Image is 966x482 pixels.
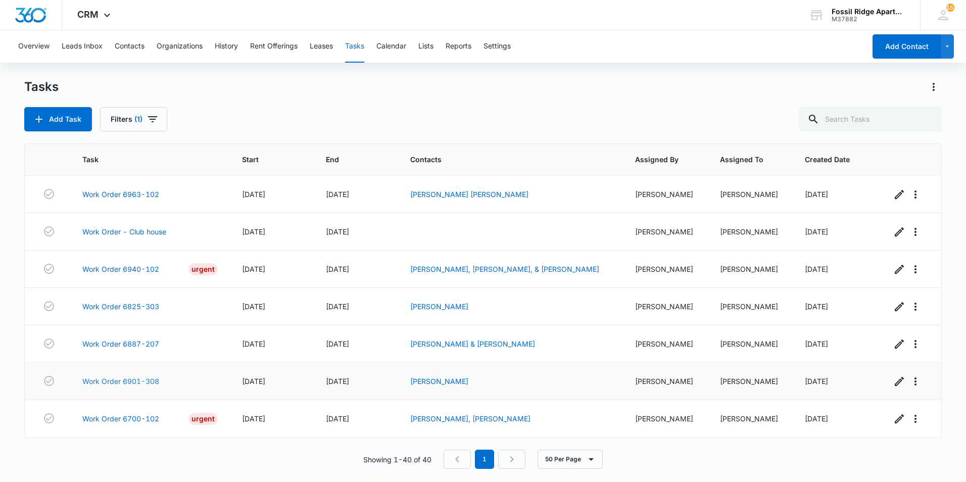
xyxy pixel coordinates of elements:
a: [PERSON_NAME] [410,302,468,311]
a: Work Order 6825-303 [82,301,159,312]
button: Organizations [157,30,203,63]
span: [DATE] [805,377,828,385]
span: [DATE] [242,414,265,423]
div: [PERSON_NAME] [720,339,781,349]
nav: Pagination [444,450,525,469]
span: Contacts [410,154,596,165]
span: [DATE] [805,265,828,273]
span: [DATE] [242,190,265,199]
p: Showing 1-40 of 40 [363,454,431,465]
h1: Tasks [24,79,59,94]
span: [DATE] [805,227,828,236]
a: Work Order 6963-102 [82,189,159,200]
div: [PERSON_NAME] [720,226,781,237]
a: [PERSON_NAME] [PERSON_NAME] [410,190,528,199]
button: Add Contact [873,34,941,59]
div: [PERSON_NAME] [635,376,696,387]
div: [PERSON_NAME] [635,189,696,200]
span: Assigned To [720,154,766,165]
span: (1) [134,116,142,123]
a: Work Order 6901-308 [82,376,159,387]
a: [PERSON_NAME] [410,377,468,385]
a: [PERSON_NAME] & [PERSON_NAME] [410,340,535,348]
button: Add Task [24,107,92,131]
button: Lists [418,30,433,63]
a: Work Order - Club house [82,226,166,237]
div: [PERSON_NAME] [720,376,781,387]
span: Created Date [805,154,852,165]
button: Leads Inbox [62,30,103,63]
div: account name [832,8,905,16]
div: Urgent [188,263,218,275]
div: [PERSON_NAME] [720,301,781,312]
span: [DATE] [326,265,349,273]
button: Leases [310,30,333,63]
span: Task [82,154,203,165]
span: [DATE] [805,190,828,199]
input: Search Tasks [799,107,942,131]
div: [PERSON_NAME] [720,413,781,424]
span: [DATE] [326,340,349,348]
span: [DATE] [805,340,828,348]
span: [DATE] [326,414,349,423]
span: [DATE] [242,302,265,311]
span: End [326,154,371,165]
button: Calendar [376,30,406,63]
span: [DATE] [242,265,265,273]
div: [PERSON_NAME] [635,226,696,237]
button: Reports [446,30,471,63]
button: Actions [926,79,942,95]
div: [PERSON_NAME] [635,413,696,424]
div: [PERSON_NAME] [720,264,781,274]
button: Rent Offerings [250,30,298,63]
div: Urgent [188,413,218,425]
div: account id [832,16,905,23]
div: [PERSON_NAME] [635,339,696,349]
button: History [215,30,238,63]
div: [PERSON_NAME] [635,264,696,274]
span: [DATE] [326,227,349,236]
span: [DATE] [326,190,349,199]
button: Settings [484,30,511,63]
a: [PERSON_NAME], [PERSON_NAME], & [PERSON_NAME] [410,265,599,273]
span: [DATE] [326,377,349,385]
span: [DATE] [242,227,265,236]
span: Assigned By [635,154,681,165]
button: Filters(1) [100,107,167,131]
span: 157 [946,4,954,12]
button: Contacts [115,30,144,63]
button: Overview [18,30,50,63]
button: Tasks [345,30,364,63]
span: [DATE] [805,414,828,423]
button: 50 Per Page [538,450,603,469]
span: [DATE] [805,302,828,311]
span: [DATE] [242,340,265,348]
span: [DATE] [326,302,349,311]
a: Work Order 6887-207 [82,339,159,349]
a: Work Order 6700-102 [82,413,159,424]
div: [PERSON_NAME] [635,301,696,312]
a: [PERSON_NAME], [PERSON_NAME] [410,414,530,423]
em: 1 [475,450,494,469]
span: [DATE] [242,377,265,385]
span: Start [242,154,287,165]
span: CRM [77,9,99,20]
a: Work Order 6940-102 [82,264,159,274]
div: notifications count [946,4,954,12]
div: [PERSON_NAME] [720,189,781,200]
